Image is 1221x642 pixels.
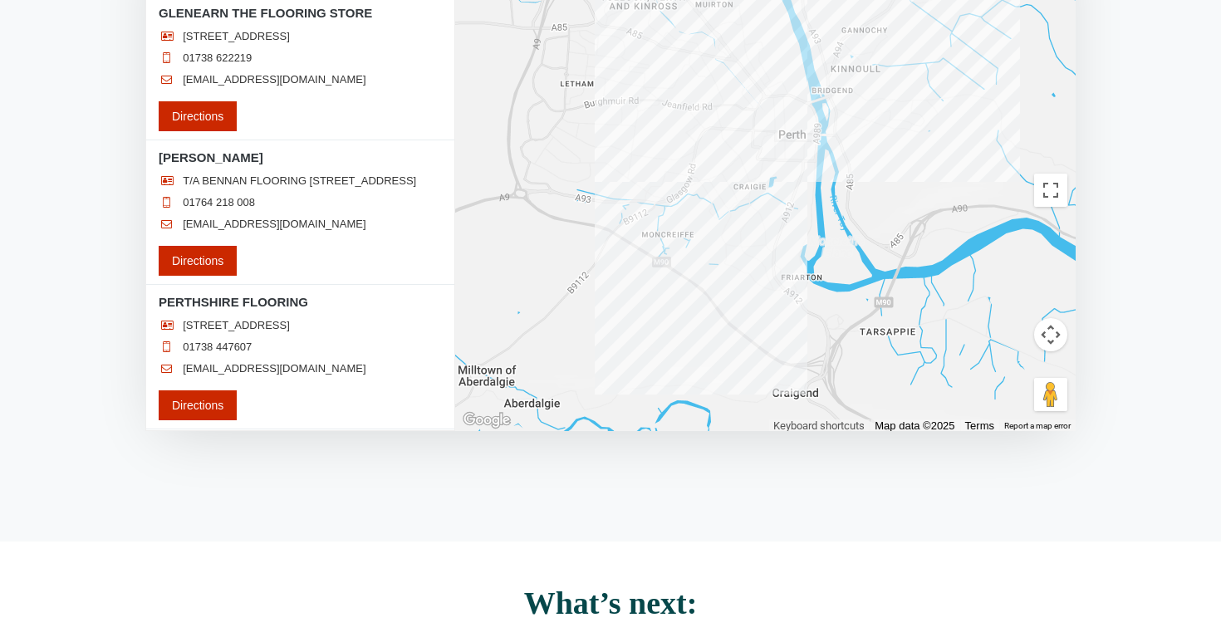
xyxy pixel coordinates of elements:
span: Map data ©2025 [875,419,954,432]
a: Directions [159,101,237,131]
span: [STREET_ADDRESS] [183,30,290,43]
span: [STREET_ADDRESS] [183,319,290,332]
a: 01764 218 008 [183,196,255,209]
h3: PERTHSHIRE FLOORING [159,293,442,311]
h3: [PERSON_NAME] [159,149,442,166]
a: Directions [159,390,237,420]
h3: GLENEARN THE FLOORING STORE [159,4,442,22]
a: Directions [159,246,237,276]
button: Toggle fullscreen view [1034,174,1067,207]
a: Report a map error [1004,419,1071,433]
a: [EMAIL_ADDRESS][DOMAIN_NAME] [183,218,365,231]
a: 01738 447607 [183,341,252,354]
button: Map camera controls [1034,318,1067,351]
img: Google [459,409,514,431]
a: Open this area in Google Maps (opens a new window) [459,409,514,431]
a: [EMAIL_ADDRESS][DOMAIN_NAME] [183,73,365,86]
button: Keyboard shortcuts [773,419,865,433]
a: [EMAIL_ADDRESS][DOMAIN_NAME] [183,362,365,375]
a: 01738 622219 [183,51,252,65]
a: Terms (opens in new tab) [965,419,994,433]
h2: What’s next: [8,587,1213,619]
span: T/A BENNAN FLOORING [STREET_ADDRESS] [183,174,416,188]
button: Drag Pegman onto the map to open Street View [1034,378,1067,411]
